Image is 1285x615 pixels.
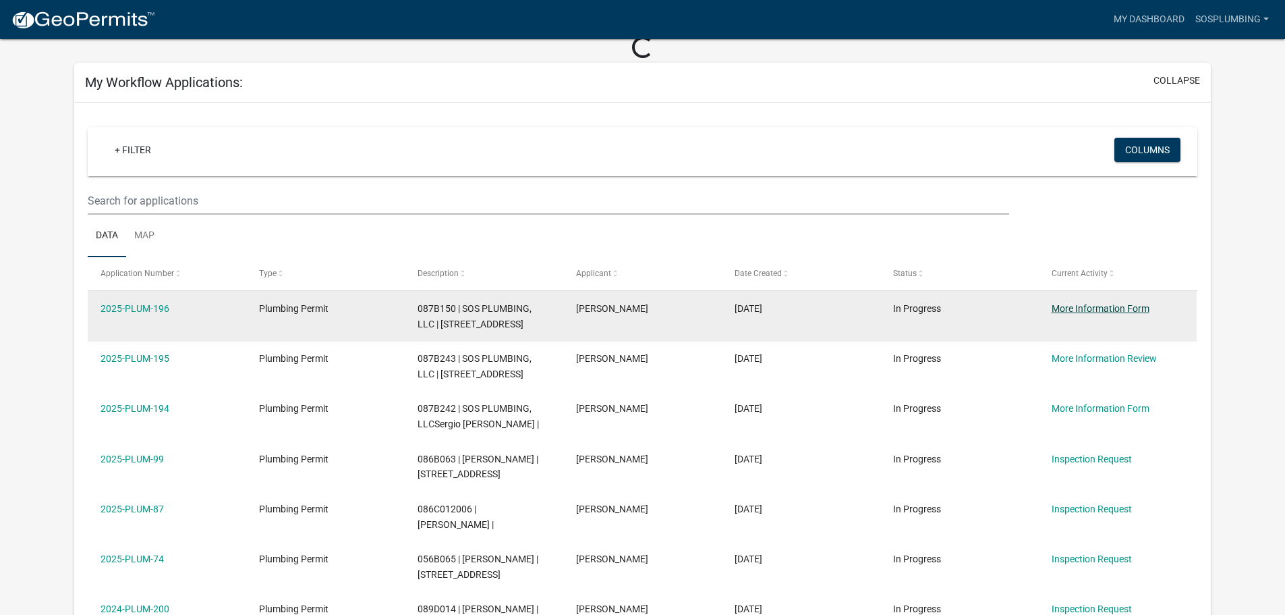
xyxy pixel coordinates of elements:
[893,504,941,514] span: In Progress
[246,257,405,290] datatable-header-cell: Type
[259,269,277,278] span: Type
[1052,303,1149,314] a: More Information Form
[735,554,762,564] span: 04/10/2025
[893,353,941,364] span: In Progress
[101,604,169,614] a: 2024-PLUM-200
[418,554,538,580] span: 056B065 | SERGIO MONJARAS | 108 OLD MONTGOMERYVILLE RD
[1052,604,1132,614] a: Inspection Request
[101,353,169,364] a: 2025-PLUM-195
[104,138,162,162] a: + Filter
[576,353,648,364] span: Sergio Monjaras
[735,303,762,314] span: 09/29/2025
[418,403,539,429] span: 087B242 | SOS PLUMBING, LLCSergio Esteban Monjaras |
[1114,138,1180,162] button: Columns
[101,504,164,514] a: 2025-PLUM-87
[418,303,532,329] span: 087B150 | SOS PLUMBING, LLC | 108 OLD MONTGOMERYVILLE RD
[576,554,648,564] span: Sergio Monjaras
[722,257,880,290] datatable-header-cell: Date Created
[893,269,917,278] span: Status
[1038,257,1197,290] datatable-header-cell: Current Activity
[418,353,532,379] span: 087B243 | SOS PLUMBING, LLC | 108 OLD MONTGOMERYVILLE RD
[880,257,1038,290] datatable-header-cell: Status
[893,604,941,614] span: In Progress
[101,403,169,414] a: 2025-PLUM-194
[735,604,762,614] span: 10/08/2024
[259,303,329,314] span: Plumbing Permit
[126,215,163,258] a: Map
[576,303,648,314] span: Sergio Monjaras
[576,604,648,614] span: Sergio Monjaras
[1052,454,1132,464] a: Inspection Request
[1052,269,1108,278] span: Current Activity
[735,504,762,514] span: 05/05/2025
[405,257,563,290] datatable-header-cell: Description
[1052,403,1149,414] a: More Information Form
[259,504,329,514] span: Plumbing Permit
[1052,353,1157,364] a: More Information Review
[893,454,941,464] span: In Progress
[576,403,648,414] span: Sergio Monjaras
[1052,504,1132,514] a: Inspection Request
[101,454,164,464] a: 2025-PLUM-99
[893,403,941,414] span: In Progress
[576,504,648,514] span: Sergio Monjaras
[418,504,494,530] span: 086C012006 | Sergio Monjaras |
[85,74,243,90] h5: My Workflow Applications:
[418,454,538,480] span: 086B063 | Sergio Monjaras | 108 Old Montgomeryville Rd NE
[1190,7,1274,32] a: SOSPLUMBING
[259,604,329,614] span: Plumbing Permit
[88,257,246,290] datatable-header-cell: Application Number
[576,269,611,278] span: Applicant
[563,257,722,290] datatable-header-cell: Applicant
[418,604,538,614] span: 089D014 | Sergio Monjaras |
[1153,74,1200,88] button: collapse
[259,554,329,564] span: Plumbing Permit
[259,403,329,414] span: Plumbing Permit
[893,303,941,314] span: In Progress
[259,454,329,464] span: Plumbing Permit
[88,187,1008,215] input: Search for applications
[576,454,648,464] span: Sergio Monjaras
[418,269,459,278] span: Description
[735,269,782,278] span: Date Created
[101,554,164,564] a: 2025-PLUM-74
[735,454,762,464] span: 05/28/2025
[735,403,762,414] span: 09/29/2025
[893,554,941,564] span: In Progress
[259,353,329,364] span: Plumbing Permit
[101,303,169,314] a: 2025-PLUM-196
[88,215,126,258] a: Data
[1108,7,1190,32] a: My Dashboard
[1052,554,1132,564] a: Inspection Request
[735,353,762,364] span: 09/29/2025
[101,269,174,278] span: Application Number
